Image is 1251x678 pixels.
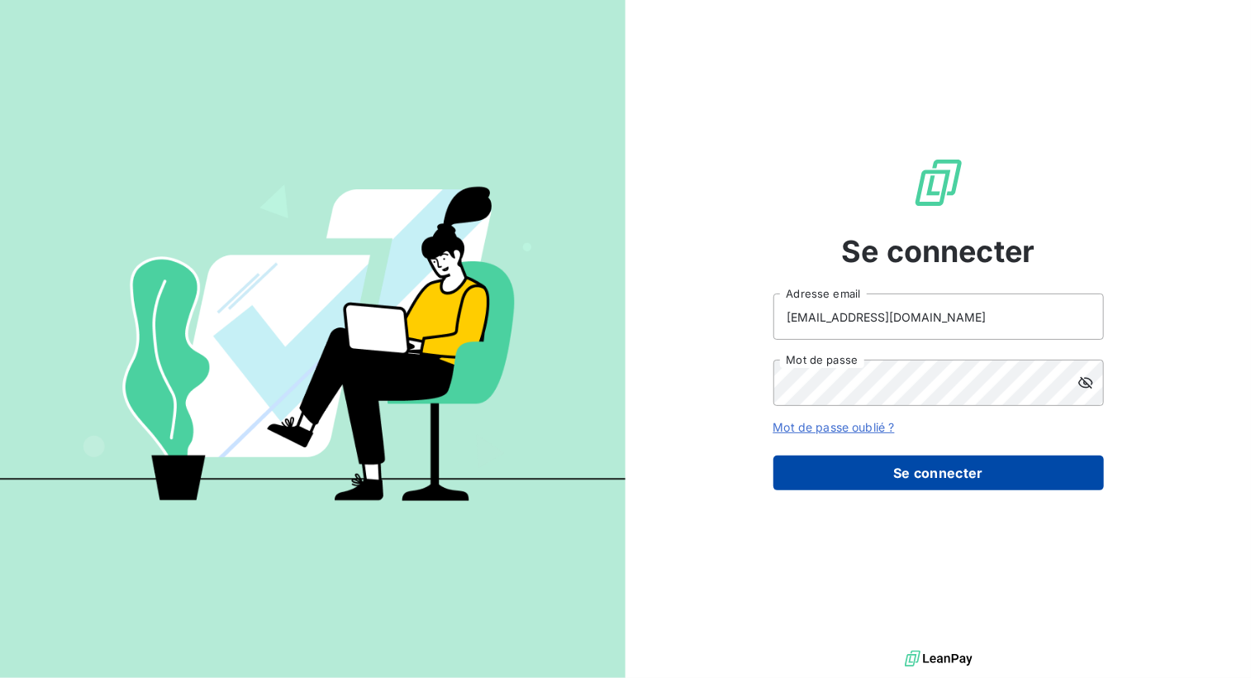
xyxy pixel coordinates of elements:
button: Se connecter [773,456,1104,490]
input: placeholder [773,294,1104,340]
img: logo [905,647,973,671]
span: Se connecter [842,229,1035,274]
a: Mot de passe oublié ? [773,420,895,434]
img: Logo LeanPay [912,156,965,209]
